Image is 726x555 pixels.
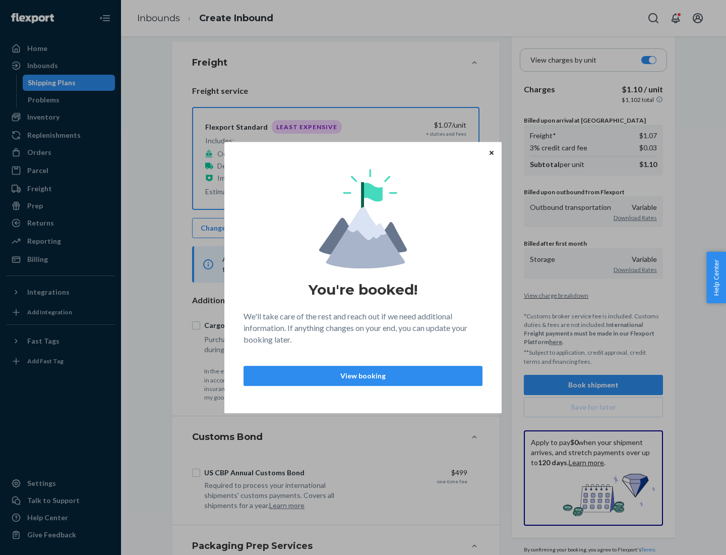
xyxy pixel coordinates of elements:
[319,169,407,268] img: svg+xml,%3Csvg%20viewBox%3D%220%200%20174%20197%22%20fill%3D%22none%22%20xmlns%3D%22http%3A%2F%2F...
[252,371,474,381] p: View booking
[487,147,497,158] button: Close
[244,366,482,386] button: View booking
[244,311,482,346] p: We'll take care of the rest and reach out if we need additional information. If anything changes ...
[309,281,417,299] h1: You're booked!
